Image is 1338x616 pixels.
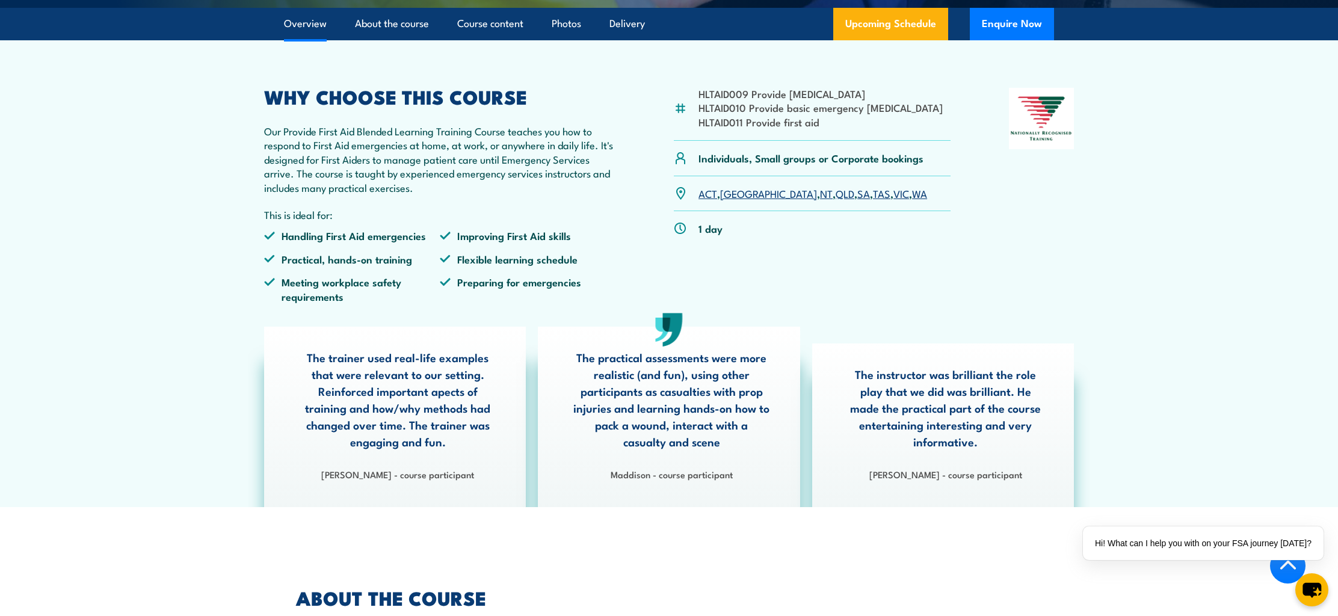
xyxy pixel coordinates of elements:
a: Photos [552,8,581,40]
p: , , , , , , , [698,186,927,200]
div: Hi! What can I help you with on your FSA journey [DATE]? [1083,526,1324,560]
a: Overview [284,8,327,40]
p: The instructor was brilliant the role play that we did was brilliant. He made the practical part ... [848,366,1044,450]
a: WA [912,186,927,200]
li: HLTAID010 Provide basic emergency [MEDICAL_DATA] [698,100,943,114]
a: Upcoming Schedule [833,8,948,40]
p: Our Provide First Aid Blended Learning Training Course teaches you how to respond to First Aid em... [264,124,615,194]
p: 1 day [698,221,723,235]
li: Meeting workplace safety requirements [264,275,440,303]
p: Individuals, Small groups or Corporate bookings [698,151,923,165]
a: QLD [836,186,854,200]
a: Course content [457,8,523,40]
li: HLTAID009 Provide [MEDICAL_DATA] [698,87,943,100]
a: VIC [893,186,909,200]
a: Delivery [609,8,645,40]
h2: ABOUT THE COURSE [296,589,614,606]
button: chat-button [1295,573,1328,606]
a: [GEOGRAPHIC_DATA] [720,186,817,200]
h2: WHY CHOOSE THIS COURSE [264,88,615,105]
li: Improving First Aid skills [440,229,615,242]
p: The practical assessments were more realistic (and fun), using other participants as casualties w... [573,349,769,450]
p: This is ideal for: [264,208,615,221]
a: ACT [698,186,717,200]
li: Preparing for emergencies [440,275,615,303]
li: Handling First Aid emergencies [264,229,440,242]
img: Nationally Recognised Training logo. [1009,88,1074,149]
a: TAS [873,186,890,200]
a: About the course [355,8,429,40]
p: The trainer used real-life examples that were relevant to our setting. Reinforced important apect... [300,349,496,450]
li: Practical, hands-on training [264,252,440,266]
li: Flexible learning schedule [440,252,615,266]
a: NT [820,186,833,200]
button: Enquire Now [970,8,1054,40]
strong: [PERSON_NAME] - course participant [869,467,1022,481]
a: SA [857,186,870,200]
strong: [PERSON_NAME] - course participant [321,467,474,481]
li: HLTAID011 Provide first aid [698,115,943,129]
strong: Maddison - course participant [611,467,733,481]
